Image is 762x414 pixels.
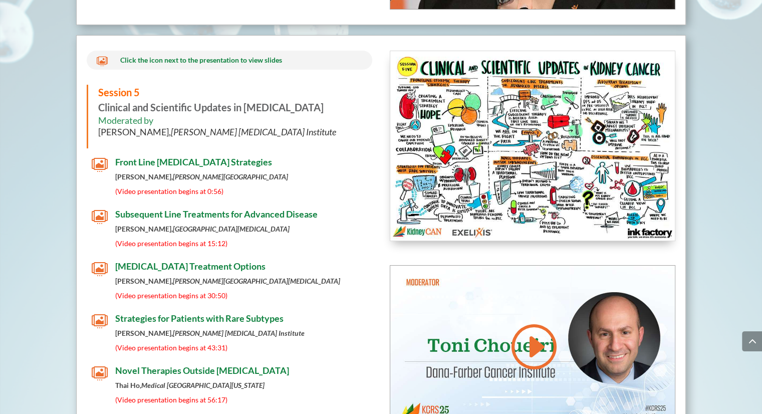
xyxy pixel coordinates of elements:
span:  [92,209,108,225]
span: Front Line [MEDICAL_DATA] Strategies [115,156,272,167]
span:  [92,365,108,381]
span: Subsequent Line Treatments for Advanced Disease [115,209,318,220]
em: [PERSON_NAME] [MEDICAL_DATA] Institute [173,329,305,337]
span: Click the icon next to the presentation to view slides [120,56,282,64]
span: Strategies for Patients with Rare Subtypes [115,313,284,324]
em: [GEOGRAPHIC_DATA][MEDICAL_DATA] [173,225,290,233]
strong: [PERSON_NAME], [115,329,305,337]
em: [PERSON_NAME][GEOGRAPHIC_DATA] [173,172,288,181]
span: Novel Therapies Outside [MEDICAL_DATA] [115,365,289,376]
span: (Video presentation begins at 56:17) [115,395,227,404]
em: [PERSON_NAME][GEOGRAPHIC_DATA][MEDICAL_DATA] [173,277,340,285]
em: [PERSON_NAME] [MEDICAL_DATA] Institute [171,126,336,137]
strong: [PERSON_NAME], [115,277,340,285]
strong: [PERSON_NAME], [115,172,288,181]
span: Session 5 [98,86,140,98]
span:  [92,313,108,329]
span: [MEDICAL_DATA] Treatment Options [115,261,266,272]
strong: Thai Ho, [115,381,265,389]
span:  [92,157,108,173]
span: (Video presentation begins at 0:56) [115,187,223,195]
span:  [92,261,108,277]
span: (Video presentation begins at 43:31) [115,343,227,352]
span: (Video presentation begins at 30:50) [115,291,227,300]
span:  [97,56,108,67]
img: KidneyCAN_Ink Factory_Board Session 5 [390,51,675,241]
strong: Clinical and Scientific Updates in [MEDICAL_DATA] [98,86,324,113]
h6: Moderated by [98,115,362,143]
em: Medical [GEOGRAPHIC_DATA][US_STATE] [141,381,265,389]
span: [PERSON_NAME], [98,126,336,137]
span: (Video presentation begins at 15:12) [115,239,227,248]
strong: [PERSON_NAME], [115,225,290,233]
